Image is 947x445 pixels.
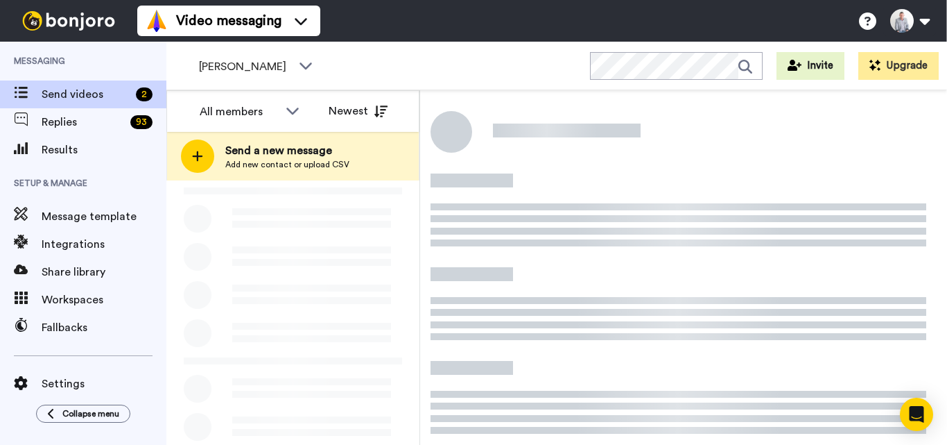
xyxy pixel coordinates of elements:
[42,114,125,131] span: Replies
[17,11,121,31] img: bj-logo-header-white.svg
[225,142,349,159] span: Send a new message
[36,405,130,423] button: Collapse menu
[42,142,166,158] span: Results
[42,208,166,225] span: Message template
[318,97,398,125] button: Newest
[42,236,166,253] span: Integrations
[130,115,153,129] div: 93
[200,103,279,120] div: All members
[199,58,292,75] span: [PERSON_NAME]
[62,408,119,419] span: Collapse menu
[146,10,168,32] img: vm-color.svg
[42,292,166,308] span: Workspaces
[776,52,844,80] button: Invite
[176,11,281,31] span: Video messaging
[900,398,933,431] div: Open Intercom Messenger
[136,87,153,101] div: 2
[42,264,166,280] span: Share library
[42,319,166,336] span: Fallbacks
[42,376,166,392] span: Settings
[42,86,130,103] span: Send videos
[225,159,349,170] span: Add new contact or upload CSV
[858,52,939,80] button: Upgrade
